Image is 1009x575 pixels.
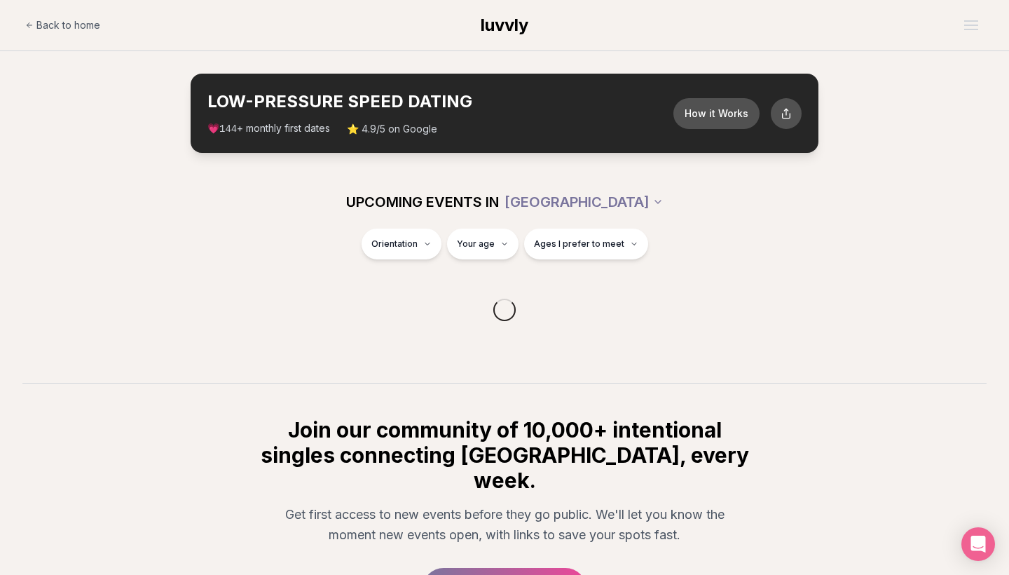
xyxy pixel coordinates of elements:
[346,192,499,212] span: UPCOMING EVENTS IN
[534,238,624,250] span: Ages I prefer to meet
[504,187,664,217] button: [GEOGRAPHIC_DATA]
[447,229,519,259] button: Your age
[481,15,528,35] span: luvvly
[219,123,237,135] span: 144
[371,238,418,250] span: Orientation
[269,504,740,546] p: Get first access to new events before they go public. We'll let you know the moment new events op...
[457,238,495,250] span: Your age
[347,122,437,136] span: ⭐ 4.9/5 on Google
[961,527,995,561] div: Open Intercom Messenger
[258,417,751,493] h2: Join our community of 10,000+ intentional singles connecting [GEOGRAPHIC_DATA], every week.
[207,121,330,136] span: 💗 + monthly first dates
[362,229,441,259] button: Orientation
[673,98,760,129] button: How it Works
[481,14,528,36] a: luvvly
[207,90,673,113] h2: LOW-PRESSURE SPEED DATING
[524,229,648,259] button: Ages I prefer to meet
[25,11,100,39] a: Back to home
[36,18,100,32] span: Back to home
[959,15,984,36] button: Open menu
